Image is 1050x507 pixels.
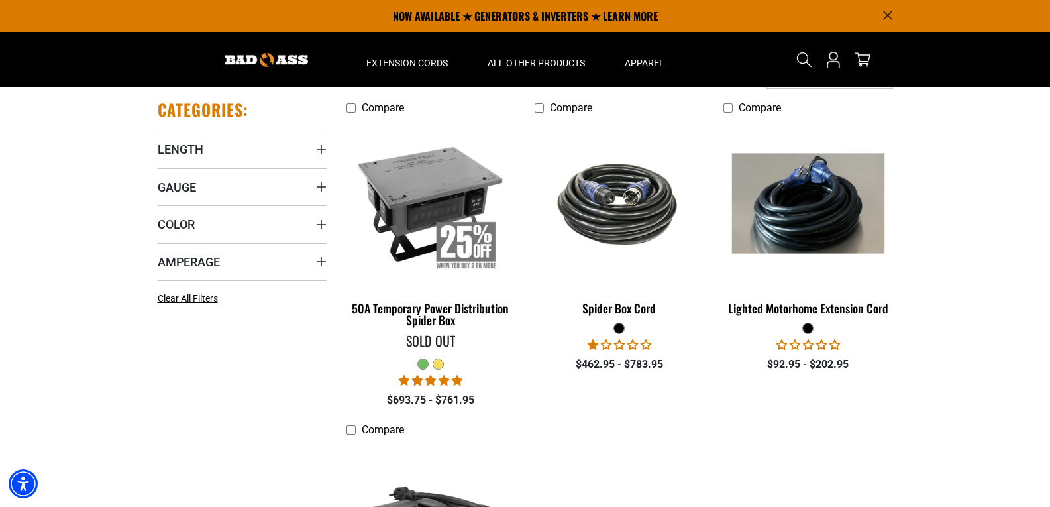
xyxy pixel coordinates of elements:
div: Accessibility Menu [9,469,38,498]
span: Gauge [158,180,196,195]
img: black [536,152,703,254]
summary: Color [158,205,327,243]
div: $462.95 - $783.95 [535,357,704,372]
summary: Length [158,131,327,168]
div: 50A Temporary Power Distribution Spider Box [346,302,515,326]
img: Bad Ass Extension Cords [225,53,308,67]
img: black [725,154,892,254]
span: Extension Cords [366,57,448,69]
summary: All Other Products [468,32,605,87]
span: Apparel [625,57,664,69]
a: black Lighted Motorhome Extension Cord [723,121,892,322]
img: 50A Temporary Power Distribution Spider Box [347,127,514,280]
a: Clear All Filters [158,292,223,306]
span: Length [158,142,203,157]
a: black Spider Box Cord [535,121,704,322]
span: 1.00 stars [588,339,651,351]
span: Compare [362,101,404,114]
a: cart [852,52,873,68]
a: 50A Temporary Power Distribution Spider Box 50A Temporary Power Distribution Spider Box [346,121,515,334]
span: 5.00 stars [399,374,462,387]
summary: Search [794,49,815,70]
div: Spider Box Cord [535,302,704,314]
span: All Other Products [488,57,585,69]
span: Clear All Filters [158,293,218,304]
summary: Apparel [605,32,684,87]
span: Compare [739,101,781,114]
summary: Amperage [158,243,327,280]
div: $693.75 - $761.95 [346,392,515,408]
span: Compare [362,423,404,436]
div: $92.95 - $202.95 [723,357,892,372]
a: Open this option [823,32,844,87]
summary: Gauge [158,168,327,205]
div: Lighted Motorhome Extension Cord [723,302,892,314]
h2: Categories: [158,99,249,120]
span: Amperage [158,254,220,270]
span: Color [158,217,195,232]
div: Sold Out [346,334,515,347]
span: 0.00 stars [776,339,840,351]
span: Compare [550,101,592,114]
summary: Extension Cords [346,32,468,87]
